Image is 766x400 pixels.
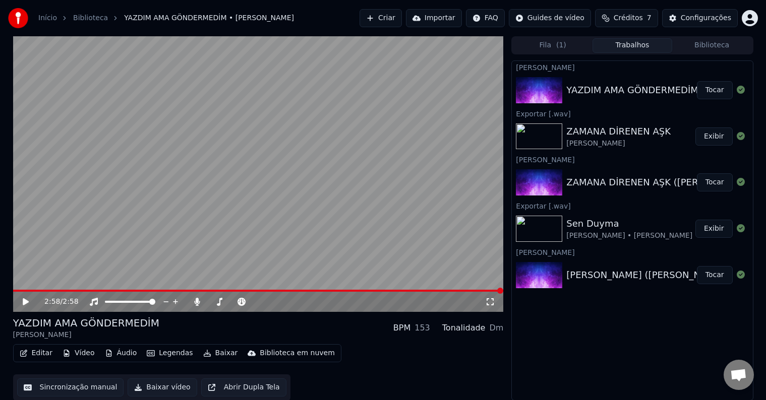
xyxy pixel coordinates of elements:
[695,127,733,146] button: Exibir
[681,13,731,23] div: Configurações
[512,246,752,258] div: [PERSON_NAME]
[442,322,486,334] div: Tonalidade
[509,9,591,27] button: Guides de vídeo
[513,38,593,53] button: Fila
[512,153,752,165] div: [PERSON_NAME]
[101,346,141,360] button: Áudio
[128,378,197,396] button: Baixar vídeo
[406,9,462,27] button: Importar
[566,124,671,139] div: ZAMANA DİRENEN AŞK
[614,13,643,23] span: Créditos
[697,173,733,191] button: Tocar
[44,297,60,307] span: 2:58
[38,13,57,23] a: Início
[512,107,752,119] div: Exportar [.wav]
[58,346,99,360] button: Vídeo
[695,220,733,238] button: Exibir
[8,8,28,28] img: youka
[44,297,69,307] div: /
[13,316,160,330] div: YAZDIM AMA GÖNDERMEDİM
[566,139,671,149] div: [PERSON_NAME]
[697,266,733,284] button: Tocar
[13,330,160,340] div: [PERSON_NAME]
[512,199,752,212] div: Exportar [.wav]
[17,378,124,396] button: Sincronização manual
[260,348,335,358] div: Biblioteca em nuvem
[595,9,658,27] button: Créditos7
[393,322,410,334] div: BPM
[593,38,672,53] button: Trabalhos
[566,231,692,241] div: [PERSON_NAME] • [PERSON_NAME]
[662,9,738,27] button: Configurações
[199,346,242,360] button: Baixar
[63,297,78,307] span: 2:58
[566,268,741,282] div: [PERSON_NAME] ([PERSON_NAME]) pp
[489,322,503,334] div: Dm
[415,322,430,334] div: 153
[512,61,752,73] div: [PERSON_NAME]
[360,9,402,27] button: Criar
[466,9,505,27] button: FAQ
[647,13,652,23] span: 7
[73,13,108,23] a: Biblioteca
[143,346,197,360] button: Legendas
[697,81,733,99] button: Tocar
[566,217,692,231] div: Sen Duyma
[201,378,286,396] button: Abrir Dupla Tela
[672,38,752,53] button: Biblioteca
[124,13,294,23] span: YAZDIM AMA GÖNDERMEDİM • [PERSON_NAME]
[16,346,56,360] button: Editar
[724,360,754,390] a: Open chat
[38,13,294,23] nav: breadcrumb
[556,40,566,50] span: ( 1 )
